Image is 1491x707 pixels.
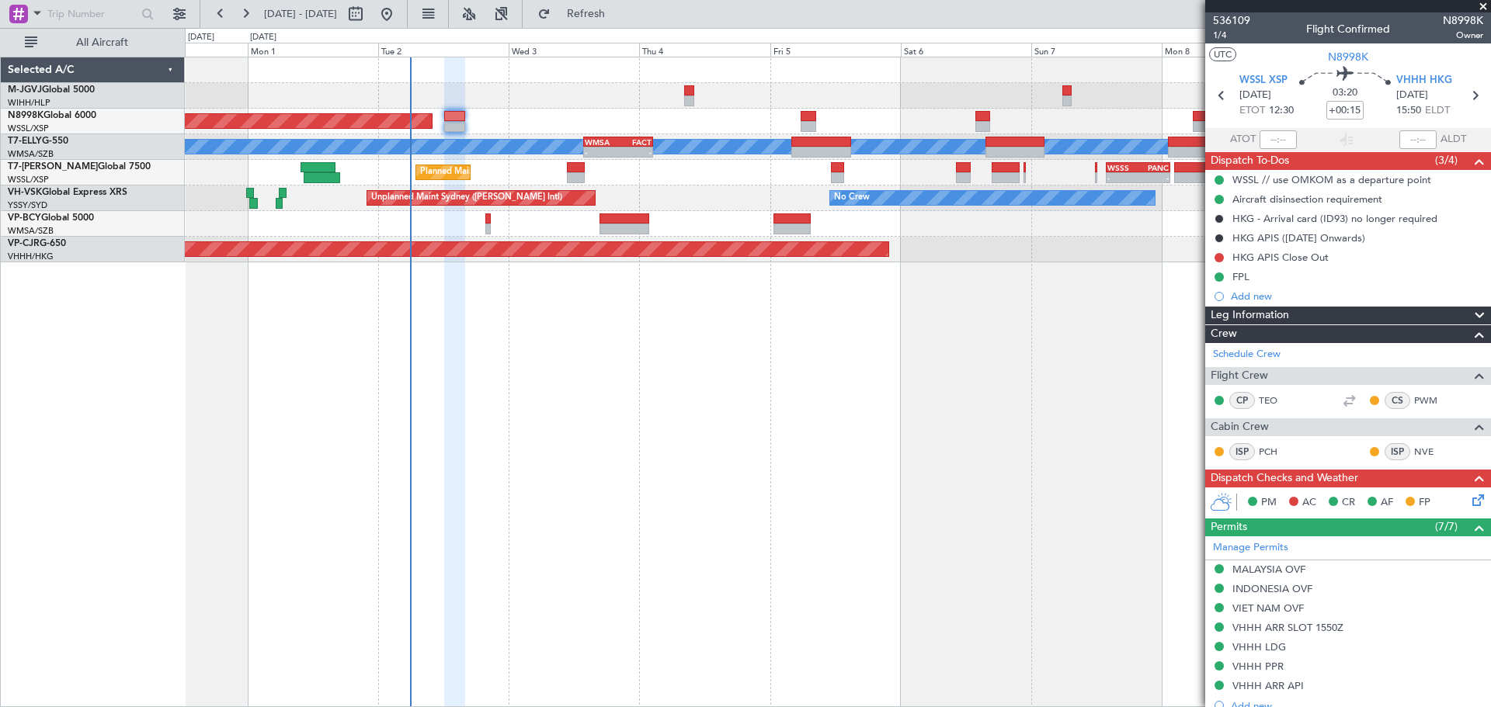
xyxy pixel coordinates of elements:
[8,188,42,197] span: VH-VSK
[554,9,619,19] span: Refresh
[639,43,770,57] div: Thu 4
[834,186,870,210] div: No Crew
[40,37,164,48] span: All Aircraft
[1232,640,1286,653] div: VHHH LDG
[509,43,639,57] div: Wed 3
[1211,152,1289,170] span: Dispatch To-Dos
[770,43,901,57] div: Fri 5
[1443,12,1483,29] span: N8998K
[1211,470,1358,487] span: Dispatch Checks and Weather
[188,31,214,44] div: [DATE]
[248,43,378,57] div: Mon 1
[1232,173,1431,186] div: WSSL // use OMKOM as a departure point
[1162,43,1292,57] div: Mon 8
[1232,212,1437,225] div: HKG - Arrival card (ID93) no longer required
[1328,49,1368,65] span: N8998K
[1425,103,1450,119] span: ELDT
[1239,88,1271,103] span: [DATE]
[618,147,652,157] div: -
[1213,347,1281,362] a: Schedule Crew
[371,186,562,210] div: Unplanned Maint Sydney ([PERSON_NAME] Intl)
[1385,443,1410,460] div: ISP
[1232,601,1304,615] div: VIET NAM OVF
[8,85,95,95] a: M-JGVJGlobal 5000
[1107,163,1138,172] div: WSSS
[585,137,618,147] div: WMSA
[8,148,54,160] a: WMSA/SZB
[1232,679,1304,692] div: VHHH ARR API
[1211,307,1289,324] span: Leg Information
[47,2,137,26] input: Trip Number
[1269,103,1294,119] span: 12:30
[8,137,42,146] span: T7-ELLY
[1231,289,1483,303] div: Add new
[1211,518,1247,536] span: Permits
[1232,621,1343,634] div: VHHH ARR SLOT 1550Z
[1443,29,1483,42] span: Owner
[1239,73,1288,88] span: WSSL XSP
[8,225,54,237] a: WMSA/SZB
[1213,540,1288,556] a: Manage Permits
[1381,495,1393,511] span: AF
[1232,563,1305,576] div: MALAYSIA OVF
[264,7,337,21] span: [DATE] - [DATE]
[8,85,42,95] span: M-JGVJ
[8,137,68,146] a: T7-ELLYG-550
[1031,43,1162,57] div: Sun 7
[8,97,50,109] a: WIHH/HLP
[1385,392,1410,409] div: CS
[8,174,49,185] a: WSSL/XSP
[901,43,1031,57] div: Sat 6
[1138,173,1169,182] div: -
[585,147,618,157] div: -
[8,162,98,172] span: T7-[PERSON_NAME]
[1414,445,1449,459] a: NVE
[8,239,40,248] span: VP-CJR
[1232,231,1365,244] div: HKG APIS ([DATE] Onwards)
[1306,21,1390,37] div: Flight Confirmed
[8,239,66,248] a: VP-CJRG-650
[1232,192,1382,206] div: Aircraft disinsection requirement
[8,111,43,120] span: N8998K
[1232,582,1312,595] div: INDONESIA OVF
[1107,173,1138,182] div: -
[1232,270,1249,283] div: FPL
[1435,518,1458,535] span: (7/7)
[1435,152,1458,168] span: (3/4)
[378,43,509,57] div: Tue 2
[8,251,54,262] a: VHHH/HKG
[1213,12,1250,29] span: 536109
[530,2,624,26] button: Refresh
[1232,660,1284,673] div: VHHH PPR
[8,199,47,211] a: YSSY/SYD
[1302,495,1316,511] span: AC
[1414,393,1449,407] a: PWM
[1396,73,1452,88] span: VHHH HKG
[8,213,41,223] span: VP-BCY
[618,137,652,147] div: FACT
[8,188,127,197] a: VH-VSKGlobal Express XRS
[1209,47,1236,61] button: UTC
[8,162,151,172] a: T7-[PERSON_NAME]Global 7500
[1441,132,1466,147] span: ALDT
[1211,367,1268,385] span: Flight Crew
[1211,418,1269,436] span: Cabin Crew
[1138,163,1169,172] div: PANC
[1419,495,1430,511] span: FP
[8,213,94,223] a: VP-BCYGlobal 5000
[1333,85,1357,101] span: 03:20
[17,30,169,55] button: All Aircraft
[1229,392,1255,409] div: CP
[8,123,49,134] a: WSSL/XSP
[1259,445,1294,459] a: PCH
[1259,393,1294,407] a: TEO
[8,111,96,120] a: N8998KGlobal 6000
[1396,103,1421,119] span: 15:50
[1232,251,1329,264] div: HKG APIS Close Out
[1229,443,1255,460] div: ISP
[1261,495,1277,511] span: PM
[1239,103,1265,119] span: ETOT
[1396,88,1428,103] span: [DATE]
[1213,29,1250,42] span: 1/4
[1342,495,1355,511] span: CR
